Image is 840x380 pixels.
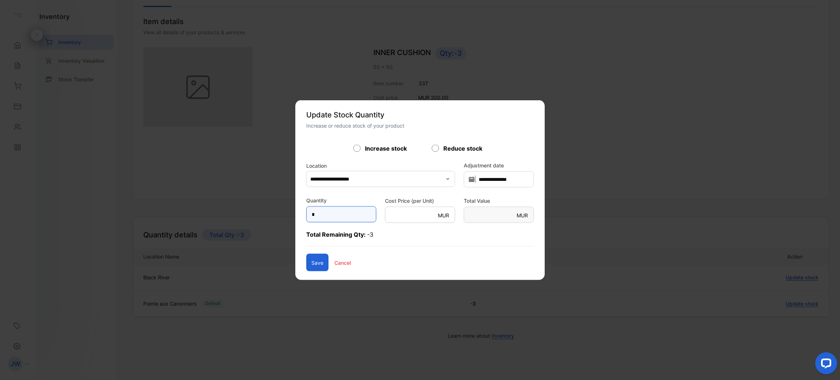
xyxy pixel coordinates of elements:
[464,162,534,169] label: Adjustment date
[517,212,528,219] p: MUR
[443,144,482,153] label: Reduce stock
[306,254,328,271] button: Save
[306,230,534,247] p: Total Remaining Qty:
[438,212,449,219] p: MUR
[365,144,407,153] label: Increase stock
[306,162,455,170] label: Location
[464,197,534,205] label: Total Value
[306,122,456,129] p: Increase or reduce stock of your product
[306,197,327,204] label: Quantity
[809,349,840,380] iframe: LiveChat chat widget
[385,197,455,205] label: Cost Price (per Unit)
[334,259,351,266] p: Cancel
[367,231,373,238] span: -3
[306,109,456,120] p: Update Stock Quantity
